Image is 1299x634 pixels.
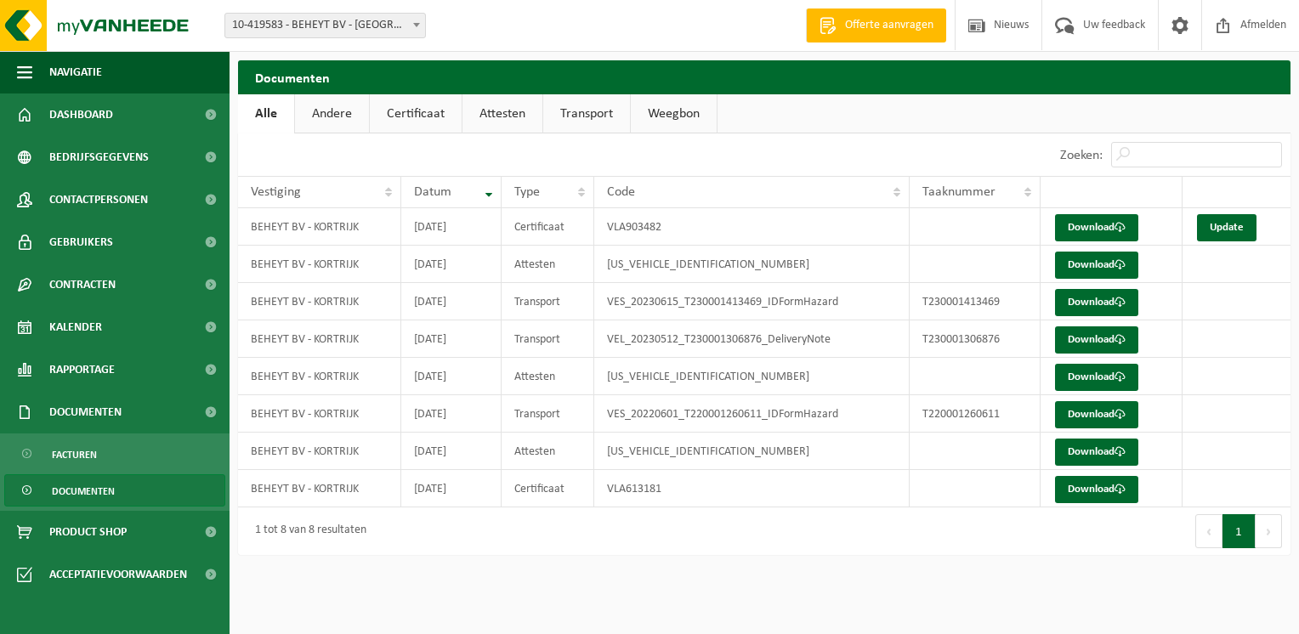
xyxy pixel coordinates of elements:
[631,94,717,133] a: Weegbon
[910,283,1041,320] td: T230001413469
[251,185,301,199] span: Vestiging
[594,320,910,358] td: VEL_20230512_T230001306876_DeliveryNote
[401,208,502,246] td: [DATE]
[295,94,369,133] a: Andere
[238,395,401,433] td: BEHEYT BV - KORTRIJK
[1055,476,1138,503] a: Download
[401,470,502,507] td: [DATE]
[502,358,594,395] td: Attesten
[49,511,127,553] span: Product Shop
[49,348,115,391] span: Rapportage
[502,433,594,470] td: Attesten
[594,395,910,433] td: VES_20220601_T220001260611_IDFormHazard
[401,395,502,433] td: [DATE]
[401,246,502,283] td: [DATE]
[401,433,502,470] td: [DATE]
[4,474,225,507] a: Documenten
[49,178,148,221] span: Contactpersonen
[607,185,635,199] span: Code
[4,438,225,470] a: Facturen
[49,391,122,433] span: Documenten
[49,93,113,136] span: Dashboard
[238,246,401,283] td: BEHEYT BV - KORTRIJK
[594,470,910,507] td: VLA613181
[502,208,594,246] td: Certificaat
[238,283,401,320] td: BEHEYT BV - KORTRIJK
[502,246,594,283] td: Attesten
[238,470,401,507] td: BEHEYT BV - KORTRIJK
[514,185,540,199] span: Type
[238,433,401,470] td: BEHEYT BV - KORTRIJK
[49,136,149,178] span: Bedrijfsgegevens
[238,358,401,395] td: BEHEYT BV - KORTRIJK
[462,94,542,133] a: Attesten
[49,221,113,263] span: Gebruikers
[910,320,1041,358] td: T230001306876
[247,516,366,546] div: 1 tot 8 van 8 resultaten
[49,306,102,348] span: Kalender
[1197,214,1256,241] a: Update
[594,283,910,320] td: VES_20230615_T230001413469_IDFormHazard
[910,395,1041,433] td: T220001260611
[224,13,426,38] span: 10-419583 - BEHEYT BV - KORTRIJK
[841,17,938,34] span: Offerte aanvragen
[52,439,97,471] span: Facturen
[594,433,910,470] td: [US_VEHICLE_IDENTIFICATION_NUMBER]
[806,8,946,42] a: Offerte aanvragen
[238,60,1290,93] h2: Documenten
[414,185,451,199] span: Datum
[238,94,294,133] a: Alle
[594,246,910,283] td: [US_VEHICLE_IDENTIFICATION_NUMBER]
[238,208,401,246] td: BEHEYT BV - KORTRIJK
[49,553,187,596] span: Acceptatievoorwaarden
[594,358,910,395] td: [US_VEHICLE_IDENTIFICATION_NUMBER]
[401,320,502,358] td: [DATE]
[238,320,401,358] td: BEHEYT BV - KORTRIJK
[49,51,102,93] span: Navigatie
[1055,214,1138,241] a: Download
[1256,514,1282,548] button: Next
[1195,514,1222,548] button: Previous
[401,283,502,320] td: [DATE]
[370,94,462,133] a: Certificaat
[52,475,115,507] span: Documenten
[1055,401,1138,428] a: Download
[922,185,996,199] span: Taaknummer
[1055,364,1138,391] a: Download
[502,395,594,433] td: Transport
[401,358,502,395] td: [DATE]
[502,320,594,358] td: Transport
[49,263,116,306] span: Contracten
[502,283,594,320] td: Transport
[1055,326,1138,354] a: Download
[1060,149,1103,162] label: Zoeken:
[1222,514,1256,548] button: 1
[1055,439,1138,466] a: Download
[594,208,910,246] td: VLA903482
[543,94,630,133] a: Transport
[1055,252,1138,279] a: Download
[1055,289,1138,316] a: Download
[225,14,425,37] span: 10-419583 - BEHEYT BV - KORTRIJK
[502,470,594,507] td: Certificaat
